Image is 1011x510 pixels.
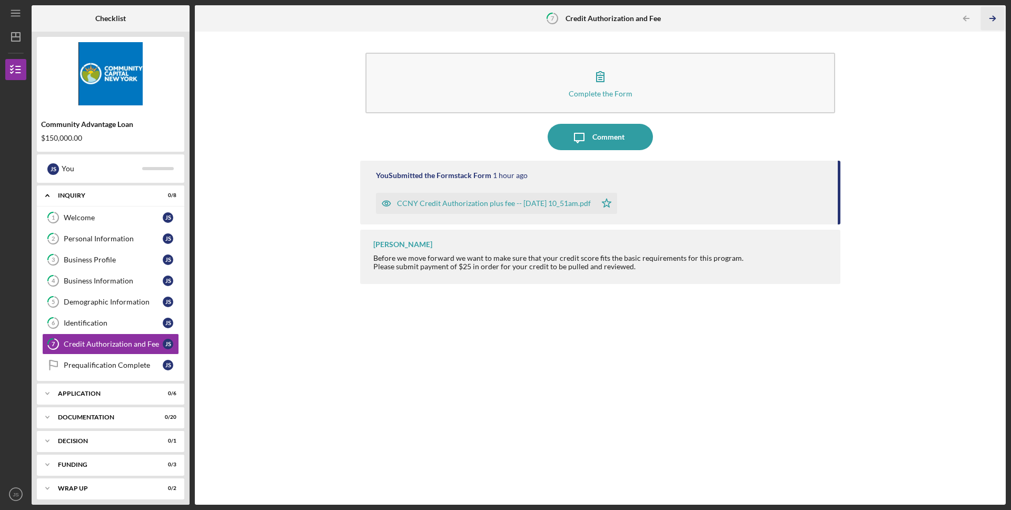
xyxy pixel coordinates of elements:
[42,270,179,291] a: 4Business InformationJS
[64,256,163,264] div: Business Profile
[5,484,26,505] button: JS
[163,360,173,370] div: J S
[47,163,59,175] div: J S
[157,462,176,468] div: 0 / 3
[163,233,173,244] div: J S
[37,42,184,105] img: Product logo
[64,319,163,327] div: Identification
[64,340,163,348] div: Credit Authorization and Fee
[163,212,173,223] div: J S
[592,124,625,150] div: Comment
[157,192,176,199] div: 0 / 8
[64,234,163,243] div: Personal Information
[163,254,173,265] div: J S
[42,312,179,334] a: 6IdentificationJS
[163,297,173,307] div: J S
[493,171,528,180] time: 2025-09-23 14:51
[52,257,55,263] tspan: 3
[58,462,150,468] div: Funding
[41,120,180,129] div: Community Advantage Loan
[42,228,179,249] a: 2Personal InformationJS
[41,134,180,142] div: $150,000.00
[42,249,179,270] a: 3Business ProfileJS
[42,207,179,228] a: 1WelcomeJS
[58,192,150,199] div: Inquiry
[376,171,491,180] div: You Submitted the Formstack Form
[58,390,150,397] div: Application
[52,278,55,285] tspan: 4
[551,15,554,22] tspan: 7
[163,318,173,328] div: J S
[58,438,150,444] div: Decision
[373,262,744,271] div: Please submit payment of $25 in order for your credit to be pulled and reviewed.
[163,276,173,286] div: J S
[52,236,55,242] tspan: 2
[64,298,163,306] div: Demographic Information
[64,277,163,285] div: Business Information
[365,53,835,113] button: Complete the Form
[52,299,55,306] tspan: 5
[397,199,591,208] div: CCNY Credit Authorization plus fee -- [DATE] 10_51am.pdf
[52,320,55,327] tspan: 6
[52,341,55,348] tspan: 7
[42,291,179,312] a: 5Demographic InformationJS
[95,14,126,23] b: Checklist
[163,339,173,349] div: J S
[548,124,653,150] button: Comment
[373,254,744,262] div: Before we move forward we want to make sure that your credit score fits the basic requirements fo...
[157,390,176,397] div: 0 / 6
[157,438,176,444] div: 0 / 1
[58,485,150,492] div: Wrap up
[376,193,617,214] button: CCNY Credit Authorization plus fee -- [DATE] 10_51am.pdf
[62,160,142,178] div: You
[64,213,163,222] div: Welcome
[42,355,179,376] a: Prequalification CompleteJS
[64,361,163,369] div: Prequalification Complete
[569,90,632,97] div: Complete the Form
[58,414,150,420] div: Documentation
[157,485,176,492] div: 0 / 2
[157,414,176,420] div: 0 / 20
[566,14,661,23] b: Credit Authorization and Fee
[52,214,55,221] tspan: 1
[373,240,432,249] div: [PERSON_NAME]
[42,334,179,355] a: 7Credit Authorization and FeeJS
[13,492,18,497] text: JS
